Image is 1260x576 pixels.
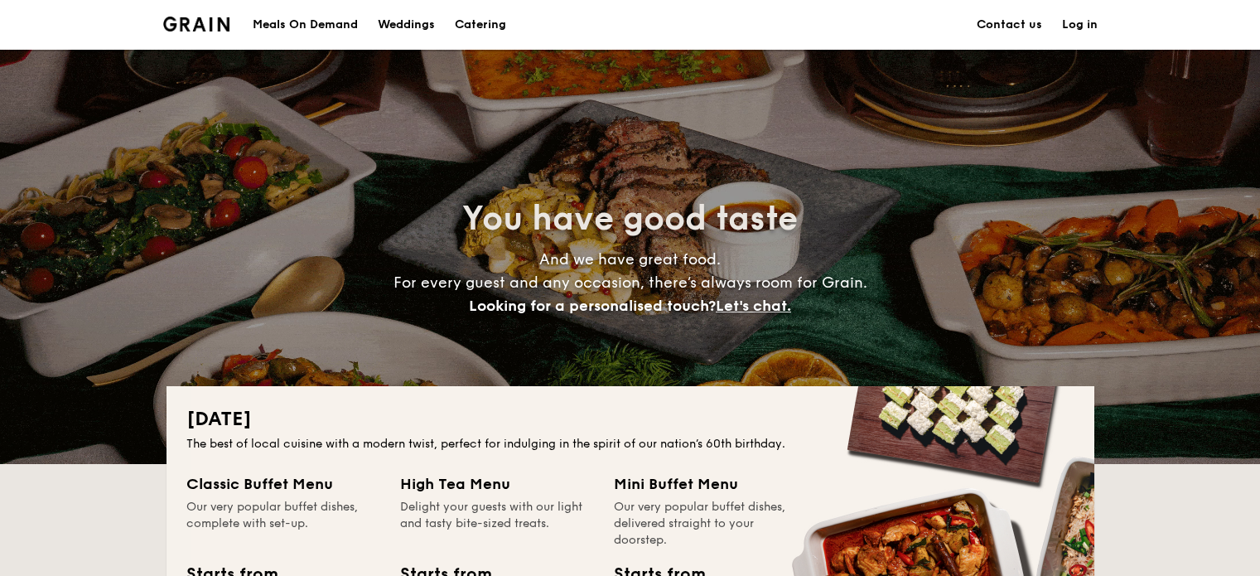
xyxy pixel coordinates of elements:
div: The best of local cuisine with a modern twist, perfect for indulging in the spirit of our nation’... [186,436,1074,453]
span: And we have great food. For every guest and any occasion, there’s always room for Grain. [393,250,867,315]
img: Grain [163,17,230,31]
div: Our very popular buffet dishes, complete with set-up. [186,499,380,549]
div: High Tea Menu [400,472,594,496]
div: Our very popular buffet dishes, delivered straight to your doorstep. [614,499,808,549]
div: Classic Buffet Menu [186,472,380,496]
span: Let's chat. [716,297,791,315]
span: You have good taste [462,199,798,239]
div: Delight your guests with our light and tasty bite-sized treats. [400,499,594,549]
a: Logotype [163,17,230,31]
h2: [DATE] [186,406,1074,433]
span: Looking for a personalised touch? [469,297,716,315]
div: Mini Buffet Menu [614,472,808,496]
